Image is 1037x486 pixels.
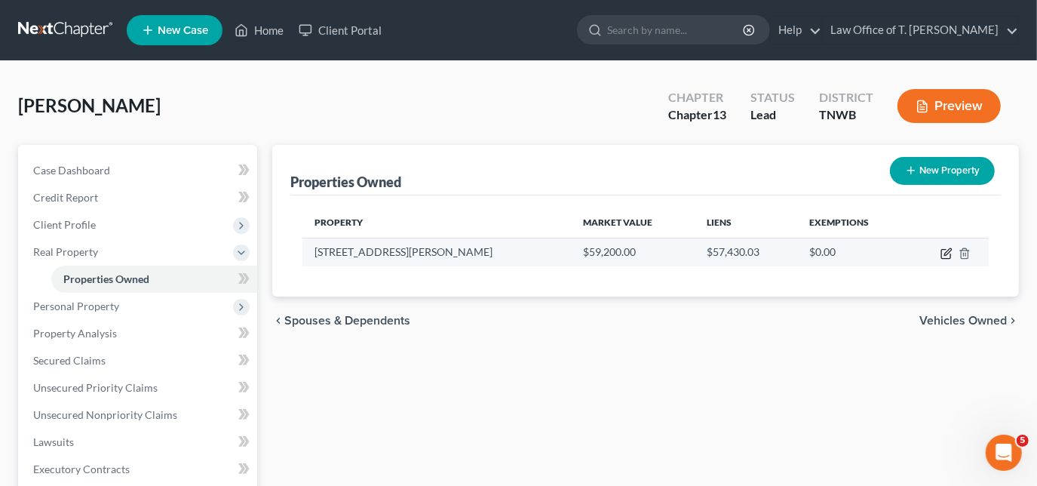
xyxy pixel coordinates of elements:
[302,238,571,266] td: [STREET_ADDRESS][PERSON_NAME]
[713,107,726,121] span: 13
[21,320,257,347] a: Property Analysis
[21,374,257,401] a: Unsecured Priority Claims
[750,89,795,106] div: Status
[695,208,798,238] th: Liens
[291,17,389,44] a: Client Portal
[33,327,117,340] span: Property Analysis
[33,435,74,448] span: Lawsuits
[33,408,177,421] span: Unsecured Nonpriority Claims
[571,208,695,238] th: Market Value
[750,106,795,124] div: Lead
[919,315,1019,327] button: Vehicles Owned chevron_right
[227,17,291,44] a: Home
[158,25,208,36] span: New Case
[33,245,98,258] span: Real Property
[890,157,995,185] button: New Property
[571,238,695,266] td: $59,200.00
[290,173,401,191] div: Properties Owned
[21,401,257,429] a: Unsecured Nonpriority Claims
[771,17,821,44] a: Help
[272,315,284,327] i: chevron_left
[797,238,909,266] td: $0.00
[33,191,98,204] span: Credit Report
[21,347,257,374] a: Secured Claims
[986,435,1022,471] iframe: Intercom live chat
[668,106,726,124] div: Chapter
[21,184,257,211] a: Credit Report
[21,429,257,456] a: Lawsuits
[33,463,130,475] span: Executory Contracts
[272,315,410,327] button: chevron_left Spouses & Dependents
[823,17,1018,44] a: Law Office of T. [PERSON_NAME]
[668,89,726,106] div: Chapter
[33,381,158,394] span: Unsecured Priority Claims
[63,272,149,285] span: Properties Owned
[302,208,571,238] th: Property
[695,238,798,266] td: $57,430.03
[1017,435,1029,447] span: 5
[607,16,745,44] input: Search by name...
[33,300,119,312] span: Personal Property
[33,354,106,367] span: Secured Claims
[819,89,873,106] div: District
[33,164,110,177] span: Case Dashboard
[21,456,257,483] a: Executory Contracts
[797,208,909,238] th: Exemptions
[919,315,1007,327] span: Vehicles Owned
[284,315,410,327] span: Spouses & Dependents
[51,266,257,293] a: Properties Owned
[819,106,873,124] div: TNWB
[18,94,161,116] span: [PERSON_NAME]
[1007,315,1019,327] i: chevron_right
[33,218,96,231] span: Client Profile
[897,89,1001,123] button: Preview
[21,157,257,184] a: Case Dashboard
